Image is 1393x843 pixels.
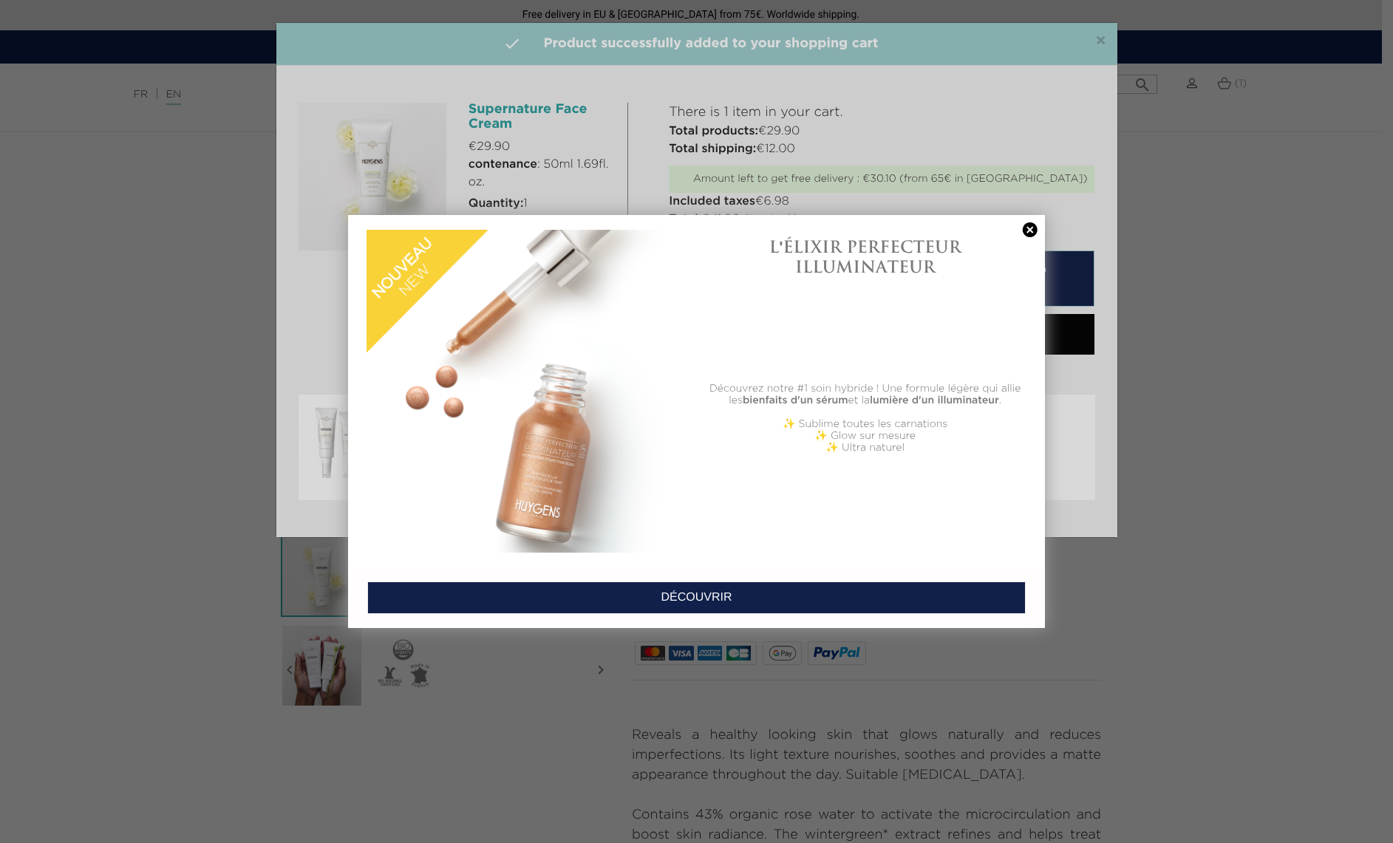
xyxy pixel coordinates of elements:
[870,395,999,406] b: lumière d'un illuminateur
[704,430,1026,442] p: ✨ Glow sur mesure
[367,581,1026,614] a: DÉCOUVRIR
[704,442,1026,454] p: ✨ Ultra naturel
[704,237,1026,276] h1: L'ÉLIXIR PERFECTEUR ILLUMINATEUR
[704,383,1026,406] p: Découvrez notre #1 soin hybride ! Une formule légère qui allie les et la .
[704,418,1026,430] p: ✨ Sublime toutes les carnations
[743,395,848,406] b: bienfaits d'un sérum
